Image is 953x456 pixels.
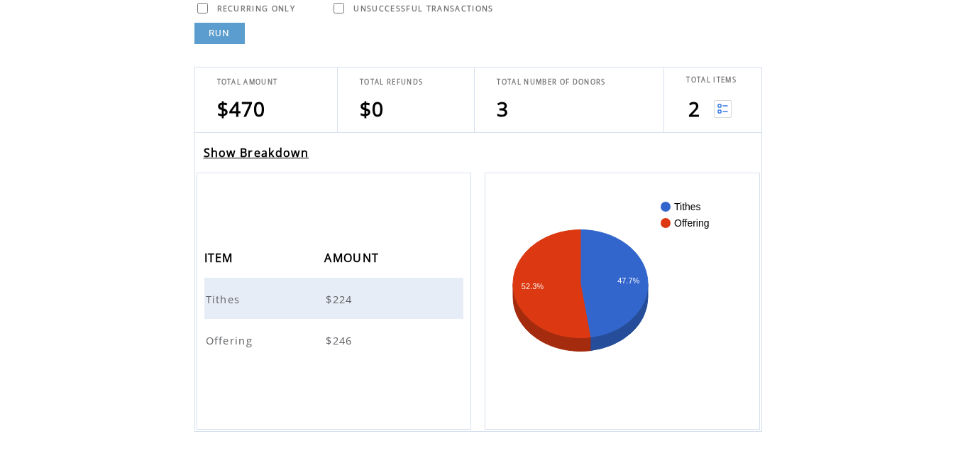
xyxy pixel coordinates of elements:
[497,95,509,122] span: 3
[217,4,296,13] span: RECURRING ONLY
[204,246,237,273] span: ITEM
[324,246,382,273] span: AMOUNT
[674,201,701,212] text: Tithes
[206,333,257,347] span: Offering
[326,333,356,347] span: $246
[324,253,382,261] a: AMOUNT
[714,100,732,118] img: View list
[507,195,737,408] svg: A chart.
[360,95,385,122] span: $0
[204,253,237,261] a: ITEM
[206,332,257,345] a: Offering
[688,95,700,122] span: 2
[217,77,278,87] span: TOTAL AMOUNT
[522,282,544,291] text: 52.3%
[353,4,493,13] span: UNSUCCESSFUL TRANSACTIONS
[360,77,423,87] span: TOTAL REFUNDS
[618,276,640,285] text: 47.7%
[217,95,266,122] span: $470
[194,23,245,44] a: RUN
[674,217,710,229] text: Offering
[206,291,244,304] a: Tithes
[204,145,309,161] a: Show Breakdown
[497,77,605,87] span: TOTAL NUMBER OF DONORS
[326,292,356,306] span: $224
[686,75,737,85] span: TOTAL ITEMS
[206,292,244,306] span: Tithes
